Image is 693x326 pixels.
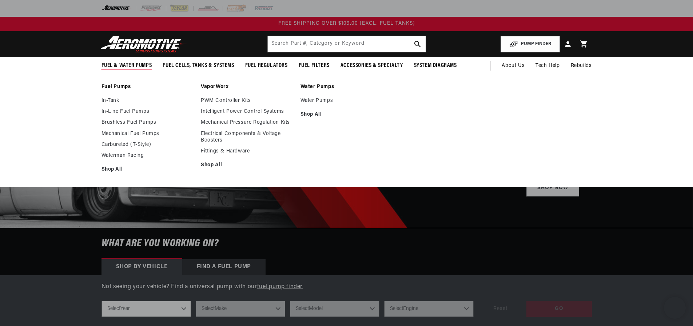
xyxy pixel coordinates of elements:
[163,62,234,69] span: Fuel Cells, Tanks & Systems
[240,57,293,74] summary: Fuel Regulators
[496,57,530,75] a: About Us
[300,84,393,90] a: Water Pumps
[501,36,560,52] button: PUMP FINDER
[535,62,559,70] span: Tech Help
[565,57,597,75] summary: Rebuilds
[101,131,194,137] a: Mechanical Fuel Pumps
[340,62,403,69] span: Accessories & Specialty
[196,301,285,317] select: Make
[201,148,293,155] a: Fittings & Hardware
[290,301,379,317] select: Model
[414,62,457,69] span: System Diagrams
[409,57,462,74] summary: System Diagrams
[201,131,293,144] a: Electrical Components & Voltage Boosters
[101,152,194,159] a: Waterman Racing
[201,119,293,126] a: Mechanical Pressure Regulation Kits
[384,301,474,317] select: Engine
[101,259,182,275] div: Shop by vehicle
[410,36,426,52] button: search button
[201,162,293,168] a: Shop All
[101,142,194,148] a: Carbureted (T-Style)
[201,108,293,115] a: Intelligent Power Control Systems
[299,62,330,69] span: Fuel Filters
[157,57,239,74] summary: Fuel Cells, Tanks & Systems
[245,62,288,69] span: Fuel Regulators
[293,57,335,74] summary: Fuel Filters
[502,63,525,68] span: About Us
[101,301,191,317] select: Year
[257,284,303,290] a: fuel pump finder
[101,166,194,173] a: Shop All
[300,111,393,118] a: Shop All
[101,84,194,90] a: Fuel Pumps
[101,282,592,292] p: Not seeing your vehicle? Find a universal pump with our
[101,119,194,126] a: Brushless Fuel Pumps
[101,98,194,104] a: In-Tank
[300,98,393,104] a: Water Pumps
[101,108,194,115] a: In-Line Fuel Pumps
[526,180,579,197] a: Shop Now
[99,36,190,53] img: Aeromotive
[101,62,152,69] span: Fuel & Water Pumps
[201,84,293,90] a: VaporWorx
[530,57,565,75] summary: Tech Help
[571,62,592,70] span: Rebuilds
[268,36,426,52] input: Search by Part Number, Category or Keyword
[96,57,158,74] summary: Fuel & Water Pumps
[182,259,266,275] div: Find a Fuel Pump
[278,21,415,26] span: FREE SHIPPING OVER $109.00 (EXCL. FUEL TANKS)
[201,98,293,104] a: PWM Controller Kits
[335,57,409,74] summary: Accessories & Specialty
[83,228,610,259] h6: What are you working on?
